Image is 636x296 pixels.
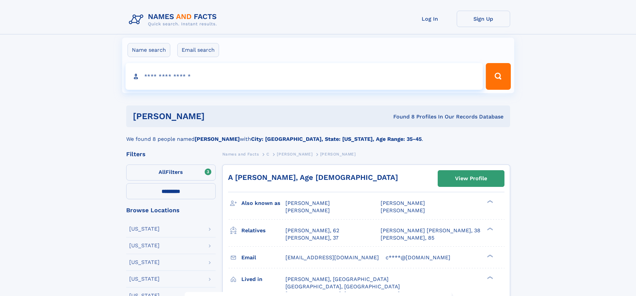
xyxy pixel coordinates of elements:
[381,207,425,214] span: [PERSON_NAME]
[381,234,434,242] a: [PERSON_NAME], 85
[381,200,425,206] span: [PERSON_NAME]
[299,113,503,120] div: Found 8 Profiles In Our Records Database
[285,200,330,206] span: [PERSON_NAME]
[241,252,285,263] h3: Email
[126,11,222,29] img: Logo Names and Facts
[195,136,240,142] b: [PERSON_NAME]
[126,165,216,181] label: Filters
[126,151,216,157] div: Filters
[485,254,493,258] div: ❯
[285,276,389,282] span: [PERSON_NAME], [GEOGRAPHIC_DATA]
[241,274,285,285] h3: Lived in
[251,136,422,142] b: City: [GEOGRAPHIC_DATA], State: [US_STATE], Age Range: 35-45
[285,227,339,234] a: [PERSON_NAME], 62
[228,173,398,182] a: A [PERSON_NAME], Age [DEMOGRAPHIC_DATA]
[485,227,493,231] div: ❯
[129,276,160,282] div: [US_STATE]
[277,152,312,157] span: [PERSON_NAME]
[126,127,510,143] div: We found 8 people named with .
[320,152,356,157] span: [PERSON_NAME]
[485,275,493,280] div: ❯
[129,226,160,232] div: [US_STATE]
[485,200,493,204] div: ❯
[285,283,400,290] span: [GEOGRAPHIC_DATA], [GEOGRAPHIC_DATA]
[129,243,160,248] div: [US_STATE]
[241,225,285,236] h3: Relatives
[159,169,166,175] span: All
[403,11,457,27] a: Log In
[133,112,299,120] h1: [PERSON_NAME]
[457,11,510,27] a: Sign Up
[455,171,487,186] div: View Profile
[129,260,160,265] div: [US_STATE]
[285,207,330,214] span: [PERSON_NAME]
[126,63,483,90] input: search input
[285,254,379,261] span: [EMAIL_ADDRESS][DOMAIN_NAME]
[128,43,170,57] label: Name search
[438,171,504,187] a: View Profile
[285,234,339,242] a: [PERSON_NAME], 37
[222,150,259,158] a: Names and Facts
[486,63,510,90] button: Search Button
[381,227,480,234] a: [PERSON_NAME] [PERSON_NAME], 38
[241,198,285,209] h3: Also known as
[126,207,216,213] div: Browse Locations
[277,150,312,158] a: [PERSON_NAME]
[266,150,269,158] a: C
[266,152,269,157] span: C
[177,43,219,57] label: Email search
